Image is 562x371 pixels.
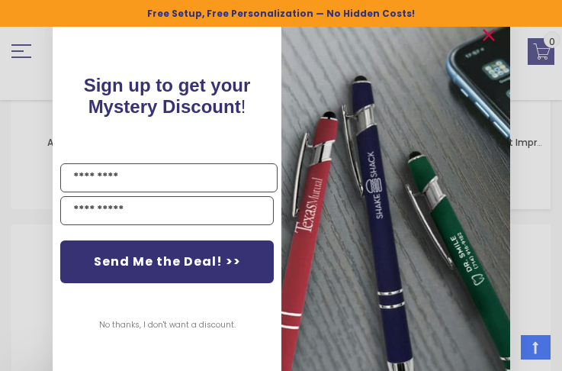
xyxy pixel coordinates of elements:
button: Close dialog [477,23,501,47]
button: Send Me the Deal! >> [60,240,274,283]
button: No thanks, I don't want a discount. [91,306,242,344]
span: ! [83,75,250,117]
span: Sign up to get your Mystery Discount [83,75,250,117]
